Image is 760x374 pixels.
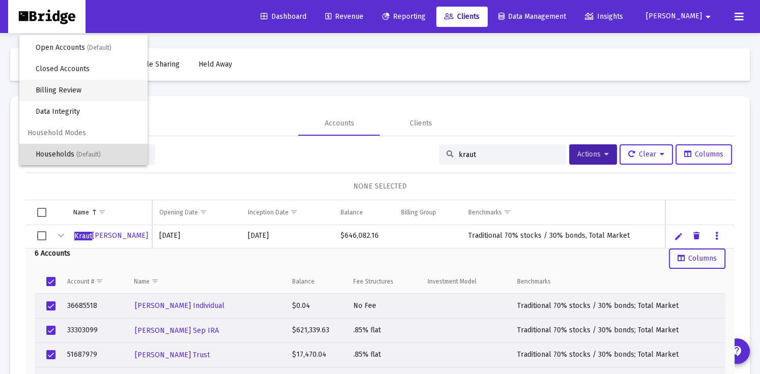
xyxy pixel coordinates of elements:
[19,122,148,144] span: Household Modes
[76,151,101,158] span: (Default)
[36,58,139,80] span: Closed Accounts
[36,37,139,58] span: Open Accounts
[36,80,139,101] span: Billing Review
[36,144,139,165] span: Households
[87,44,111,51] span: (Default)
[36,101,139,122] span: Data Integrity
